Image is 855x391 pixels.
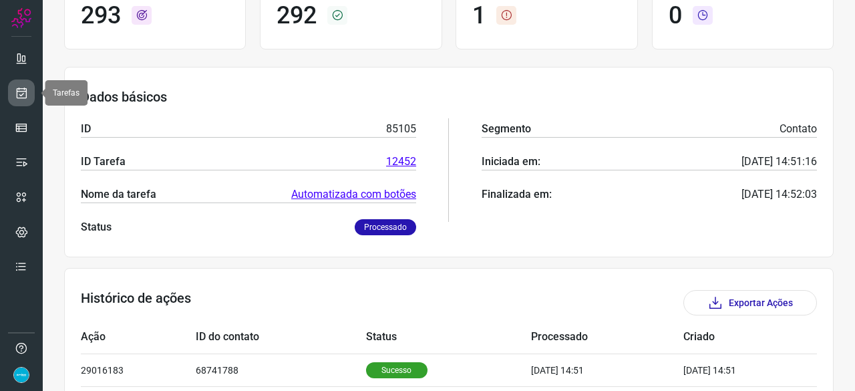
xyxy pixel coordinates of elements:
h3: Dados básicos [81,89,817,105]
p: Contato [780,121,817,137]
p: Processado [355,219,416,235]
p: Iniciada em: [482,154,540,170]
td: Processado [531,321,683,354]
h1: 1 [472,1,486,30]
p: Nome da tarefa [81,186,156,203]
h1: 0 [669,1,682,30]
h1: 293 [81,1,121,30]
td: Status [366,321,531,354]
button: Exportar Ações [683,290,817,315]
p: [DATE] 14:51:16 [741,154,817,170]
span: Tarefas [53,88,79,98]
p: Status [81,219,112,235]
img: 4352b08165ebb499c4ac5b335522ff74.png [13,367,29,383]
td: [DATE] 14:51 [683,354,777,386]
p: [DATE] 14:52:03 [741,186,817,203]
p: Segmento [482,121,531,137]
p: Sucesso [366,362,427,378]
p: Finalizada em: [482,186,552,203]
td: 29016183 [81,354,196,386]
td: Criado [683,321,777,354]
td: ID do contato [196,321,366,354]
p: 85105 [386,121,416,137]
a: 12452 [386,154,416,170]
a: Automatizada com botões [291,186,416,203]
p: ID Tarefa [81,154,126,170]
h3: Histórico de ações [81,290,191,315]
td: [DATE] 14:51 [531,354,683,386]
td: Ação [81,321,196,354]
h1: 292 [277,1,317,30]
img: Logo [11,8,31,28]
p: ID [81,121,91,137]
td: 68741788 [196,354,366,386]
